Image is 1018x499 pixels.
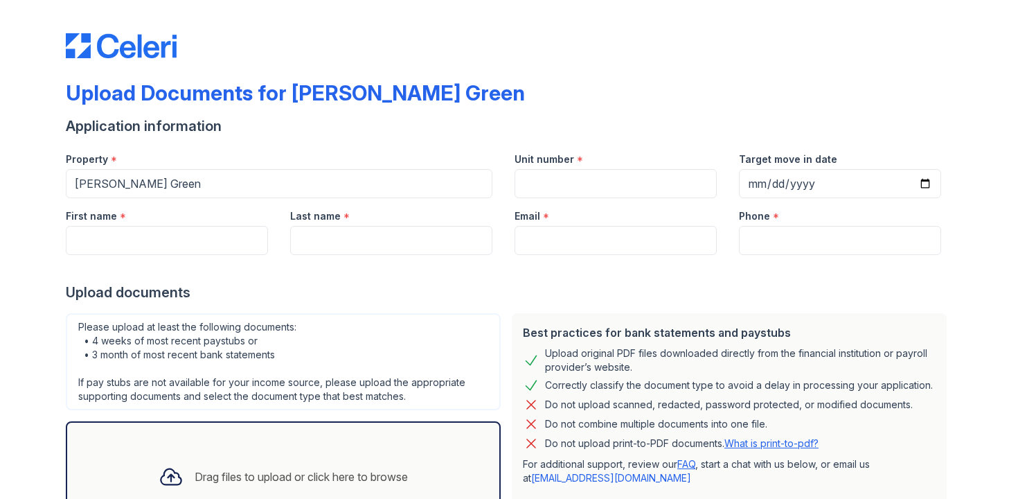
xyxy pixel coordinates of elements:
div: Application information [66,116,952,136]
p: Do not upload print-to-PDF documents. [545,437,819,450]
div: Please upload at least the following documents: • 4 weeks of most recent paystubs or • 3 month of... [66,313,501,410]
div: Upload documents [66,283,952,302]
label: Property [66,152,108,166]
div: Correctly classify the document type to avoid a delay in processing your application. [545,377,933,394]
p: For additional support, review our , start a chat with us below, or email us at [523,457,936,485]
label: Unit number [515,152,574,166]
div: Upload Documents for [PERSON_NAME] Green [66,80,525,105]
label: Email [515,209,540,223]
a: [EMAIL_ADDRESS][DOMAIN_NAME] [531,472,691,484]
div: Do not combine multiple documents into one file. [545,416,767,432]
label: Last name [290,209,341,223]
div: Best practices for bank statements and paystubs [523,324,936,341]
label: Target move in date [739,152,837,166]
div: Do not upload scanned, redacted, password protected, or modified documents. [545,396,913,413]
label: First name [66,209,117,223]
div: Drag files to upload or click here to browse [195,469,408,485]
label: Phone [739,209,770,223]
a: What is print-to-pdf? [724,437,819,449]
div: Upload original PDF files downloaded directly from the financial institution or payroll provider’... [545,347,936,374]
img: CE_Logo_Blue-a8612792a0a2168367f1c8372b55b34899dd931a85d93a1a3d3e32e68fde9ad4.png [66,33,177,58]
a: FAQ [677,458,695,470]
